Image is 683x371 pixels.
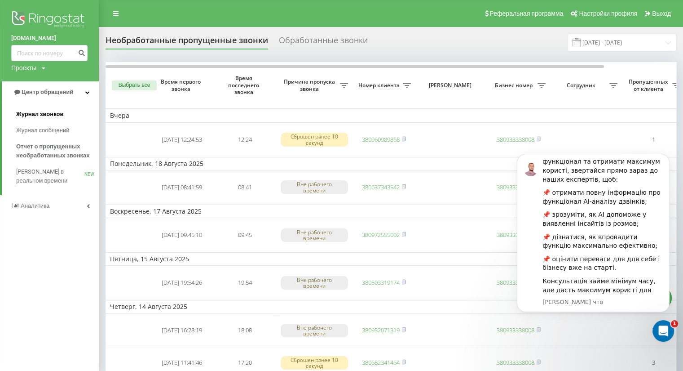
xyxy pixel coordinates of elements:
td: [DATE] 19:54:26 [150,268,213,298]
a: 380933338008 [497,231,534,239]
div: Вне рабочего времени [281,180,348,194]
div: Вне рабочего времени [281,228,348,242]
div: Обработанные звонки [279,36,368,49]
a: [PERSON_NAME] в реальном времениNEW [16,164,99,189]
a: 380933338008 [497,135,534,143]
td: [DATE] 09:45:10 [150,220,213,250]
div: Вне рабочего времени [281,324,348,337]
span: Отчет о пропущенных необработанных звонках [16,142,94,160]
span: Причина пропуска звонка [281,78,340,92]
span: Реферальная программа [489,10,563,17]
a: Отчет о пропущенных необработанных звонках [16,139,99,164]
span: Журнал сообщений [16,126,69,135]
span: Настройки профиля [579,10,637,17]
a: 380637343542 [362,183,400,191]
td: 08:41 [213,172,276,203]
span: Время первого звонка [158,78,206,92]
span: Аналитика [21,202,49,209]
span: Центр обращений [22,89,73,95]
a: 380932071319 [362,326,400,334]
td: [DATE] 16:28:19 [150,315,213,346]
a: Журнал звонков [16,106,99,122]
span: Бизнес номер [492,82,538,89]
a: Журнал сообщений [16,122,99,139]
span: [PERSON_NAME] в реальном времени [16,167,84,185]
div: Проекты [11,63,36,72]
button: Выбрать все [112,80,157,90]
a: 380933338008 [497,183,534,191]
div: Сброшен ранее 10 секунд [281,356,348,370]
span: Номер клиента [357,82,403,89]
span: [PERSON_NAME] [423,82,480,89]
a: 380933338008 [497,326,534,334]
div: Сброшен ранее 10 секунд [281,133,348,146]
iframe: Intercom live chat [652,320,674,342]
td: 12:24 [213,125,276,155]
td: 18:08 [213,315,276,346]
a: 380503319174 [362,278,400,286]
iframe: Intercom notifications сообщение [503,140,683,347]
td: 09:45 [213,220,276,250]
a: [DOMAIN_NAME] [11,34,88,43]
a: 380682341464 [362,358,400,367]
span: Выход [652,10,671,17]
a: 380972555002 [362,231,400,239]
span: Журнал звонков [16,110,63,119]
td: 19:54 [213,268,276,298]
span: 1 [671,320,678,327]
span: Время последнего звонка [220,75,269,96]
img: Ringostat logo [11,9,88,31]
input: Поиск по номеру [11,45,88,61]
div: Необработанные пропущенные звонки [106,36,268,49]
span: Сотрудник [555,82,609,89]
div: Вне рабочего времени [281,276,348,290]
a: 380960989868 [362,135,400,143]
a: Центр обращений [2,81,99,103]
td: [DATE] 08:41:59 [150,172,213,203]
span: Пропущенных от клиента [626,78,672,92]
td: [DATE] 12:24:53 [150,125,213,155]
a: 380933338008 [497,278,534,286]
a: 380933338008 [497,358,534,367]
